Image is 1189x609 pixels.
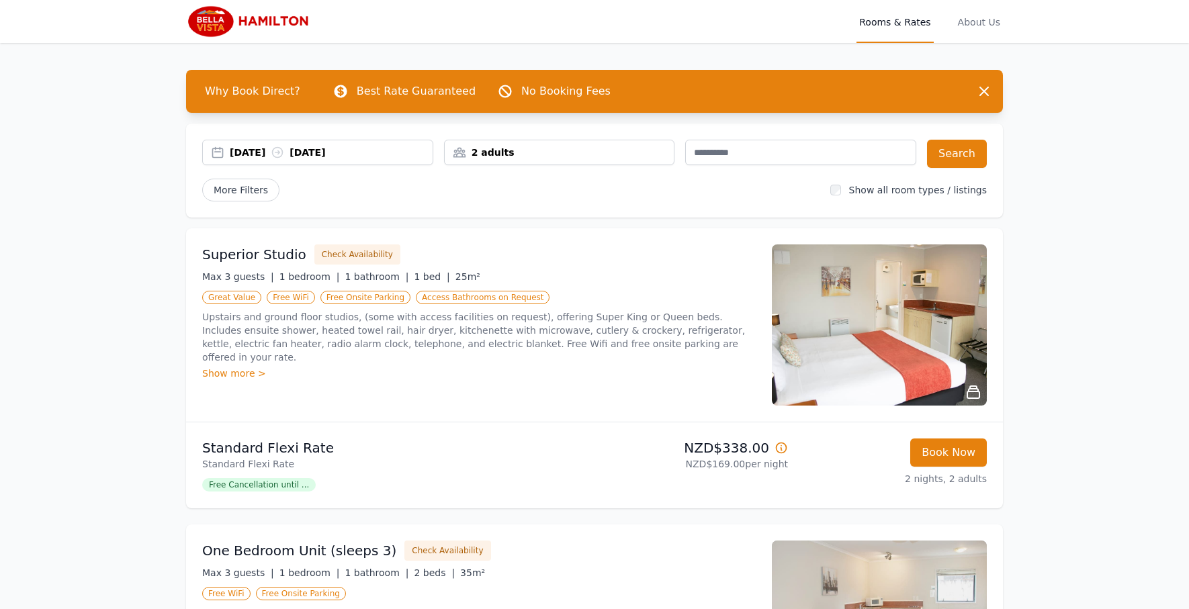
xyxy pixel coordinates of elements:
div: Show more > [202,367,756,380]
span: 1 bathroom | [345,271,408,282]
span: 1 bathroom | [345,567,408,578]
span: 2 beds | [414,567,455,578]
p: Standard Flexi Rate [202,457,589,471]
div: 2 adults [445,146,674,159]
span: Free Onsite Parking [320,291,410,304]
span: More Filters [202,179,279,201]
p: Standard Flexi Rate [202,438,589,457]
button: Check Availability [314,244,400,265]
span: Free WiFi [202,587,251,600]
p: No Booking Fees [521,83,611,99]
button: Search [927,140,987,168]
p: 2 nights, 2 adults [799,472,987,485]
h3: One Bedroom Unit (sleeps 3) [202,541,396,560]
span: 35m² [460,567,485,578]
p: NZD$169.00 per night [600,457,788,471]
p: Best Rate Guaranteed [357,83,476,99]
p: Upstairs and ground floor studios, (some with access facilities on request), offering Super King ... [202,310,756,364]
span: Free Onsite Parking [256,587,346,600]
img: Bella Vista Hamilton [186,5,315,38]
span: Why Book Direct? [194,78,311,105]
span: 25m² [455,271,480,282]
button: Check Availability [404,541,490,561]
label: Show all room types / listings [849,185,987,195]
span: Max 3 guests | [202,271,274,282]
button: Book Now [910,438,987,467]
span: Great Value [202,291,261,304]
span: Free WiFi [267,291,315,304]
span: 1 bed | [414,271,449,282]
span: Max 3 guests | [202,567,274,578]
p: NZD$338.00 [600,438,788,457]
div: [DATE] [DATE] [230,146,433,159]
span: 1 bedroom | [279,271,340,282]
span: 1 bedroom | [279,567,340,578]
span: Free Cancellation until ... [202,478,316,491]
h3: Superior Studio [202,245,306,264]
span: Access Bathrooms on Request [416,291,549,304]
